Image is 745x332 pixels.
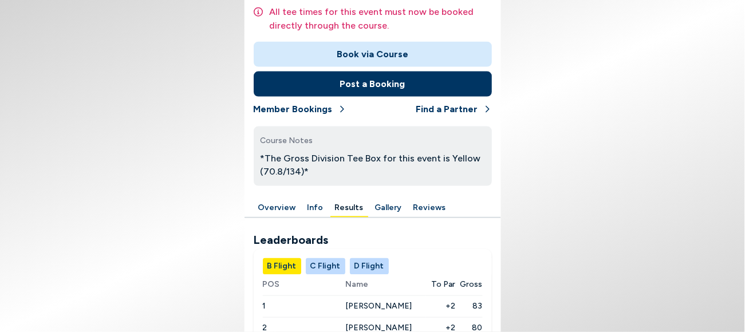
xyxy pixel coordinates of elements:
button: B Flight [263,258,301,275]
button: Post a Booking [254,72,492,97]
div: Manage your account [245,200,501,218]
span: POS [263,279,346,291]
div: Manage your account [254,258,492,275]
span: 83 [455,301,482,313]
button: C Flight [306,258,345,275]
button: Overview [254,200,301,218]
p: All tee times for this event must now be booked directly through the course. [270,5,492,33]
span: Gross [460,279,482,291]
span: Course Notes [261,136,313,145]
button: Info [303,200,328,218]
button: Member Bookings [254,97,346,122]
span: +2 [426,301,455,313]
button: Results [330,200,368,218]
button: Find a Partner [416,97,492,122]
button: D Flight [350,258,389,275]
span: Name [345,279,426,291]
span: [PERSON_NAME] [345,302,412,311]
span: 1 [263,302,266,311]
p: *The Gross Division Tee Box for this event is Yellow (70.8/134)* [261,152,485,179]
button: Reviews [409,200,451,218]
button: Book via Course [254,42,492,67]
button: Gallery [370,200,407,218]
span: To Par [431,279,455,291]
h2: Leaderboards [254,232,492,249]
